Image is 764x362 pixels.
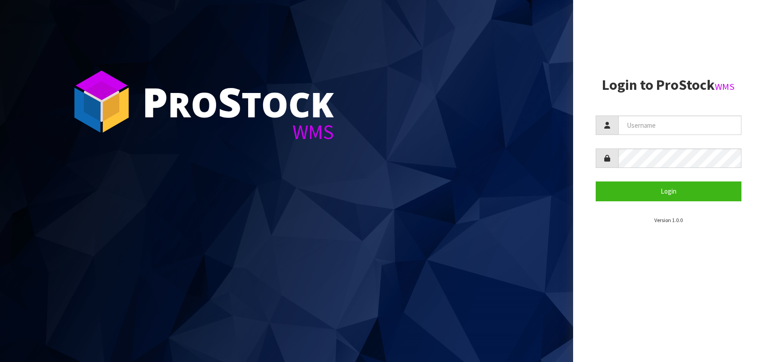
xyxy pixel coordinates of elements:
[654,217,683,223] small: Version 1.0.0
[715,81,735,93] small: WMS
[142,81,334,122] div: ro tock
[218,74,241,129] span: S
[596,181,741,201] button: Login
[142,122,334,142] div: WMS
[142,74,168,129] span: P
[68,68,135,135] img: ProStock Cube
[596,77,741,93] h2: Login to ProStock
[618,116,741,135] input: Username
